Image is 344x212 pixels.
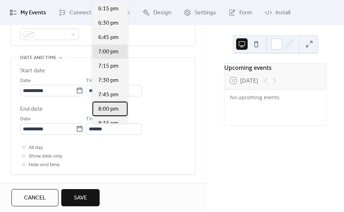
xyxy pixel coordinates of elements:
span: Time [86,115,97,124]
span: My Events [20,9,46,17]
span: Date and time [20,54,57,62]
span: Cancel [24,194,46,202]
a: My Events [4,3,52,22]
span: Form [239,9,252,17]
div: End date [20,105,43,114]
span: Design [153,9,171,17]
div: Upcoming events [224,63,326,72]
button: Save [61,189,100,206]
button: Cancel [11,189,58,206]
span: Hide end time [29,161,60,169]
span: 6:30 pm [98,19,119,28]
a: Install [259,3,296,22]
div: No upcoming events [230,94,321,101]
span: Date [20,77,31,85]
span: All day [29,144,43,152]
span: Time [86,77,97,85]
span: Install [276,9,290,17]
div: Start date [20,67,45,75]
span: 7:00 pm [98,48,119,56]
a: Connect [53,3,97,22]
span: Settings [195,9,216,17]
span: Show date only [29,152,62,161]
span: Save [74,194,87,202]
span: 7:15 pm [98,62,119,71]
span: 6:45 pm [98,33,119,42]
span: Date [20,115,31,124]
span: 7:30 pm [98,76,119,85]
a: Form [223,3,258,22]
span: 8:15 pm [98,119,119,128]
span: 7:45 pm [98,91,119,99]
span: 6:15 pm [98,5,119,13]
span: 8:00 pm [98,105,119,114]
a: Design [137,3,177,22]
span: Recurring event [20,183,63,191]
span: Connect [70,9,91,17]
div: Event color [20,19,77,28]
a: Settings [178,3,221,22]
